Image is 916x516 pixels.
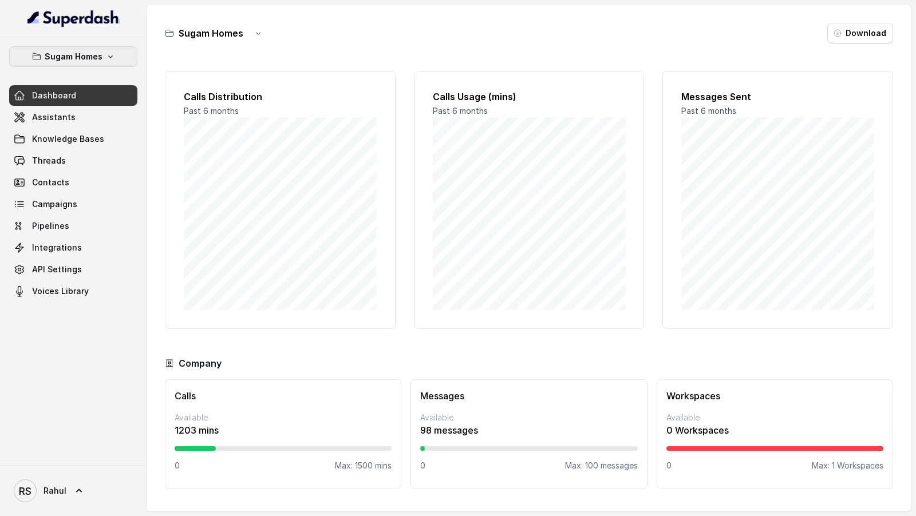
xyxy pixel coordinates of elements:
[9,281,137,301] a: Voices Library
[666,423,883,437] p: 0 Workspaces
[9,216,137,236] a: Pipelines
[420,423,637,437] p: 98 messages
[666,460,672,471] p: 0
[179,356,222,370] h3: Company
[420,389,637,403] h3: Messages
[175,389,392,403] h3: Calls
[9,259,137,280] a: API Settings
[32,177,69,188] span: Contacts
[32,90,76,101] span: Dashboard
[32,264,82,275] span: API Settings
[32,133,104,145] span: Knowledge Bases
[666,389,883,403] h3: Workspaces
[565,460,638,471] p: Max: 100 messages
[420,460,425,471] p: 0
[335,460,392,471] p: Max: 1500 mins
[175,460,180,471] p: 0
[681,90,874,104] h2: Messages Sent
[45,50,102,63] p: Sugam Homes
[32,199,77,210] span: Campaigns
[9,237,137,258] a: Integrations
[184,106,239,116] span: Past 6 months
[827,23,893,43] button: Download
[175,412,392,423] p: Available
[9,475,137,507] a: Rahul
[9,107,137,128] a: Assistants
[433,90,626,104] h2: Calls Usage (mins)
[666,412,883,423] p: Available
[27,9,120,27] img: light.svg
[9,172,137,193] a: Contacts
[184,90,377,104] h2: Calls Distribution
[179,26,243,40] h3: Sugam Homes
[9,150,137,171] a: Threads
[9,46,137,67] button: Sugam Homes
[9,85,137,106] a: Dashboard
[812,460,883,471] p: Max: 1 Workspaces
[420,412,637,423] p: Available
[9,194,137,215] a: Campaigns
[32,220,69,232] span: Pipelines
[32,155,66,166] span: Threads
[9,129,137,149] a: Knowledge Bases
[433,106,488,116] span: Past 6 months
[681,106,736,116] span: Past 6 months
[19,485,31,497] text: RS
[44,485,66,497] span: Rahul
[32,285,89,297] span: Voices Library
[175,423,392,437] p: 1203 mins
[32,112,76,123] span: Assistants
[32,242,82,253] span: Integrations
